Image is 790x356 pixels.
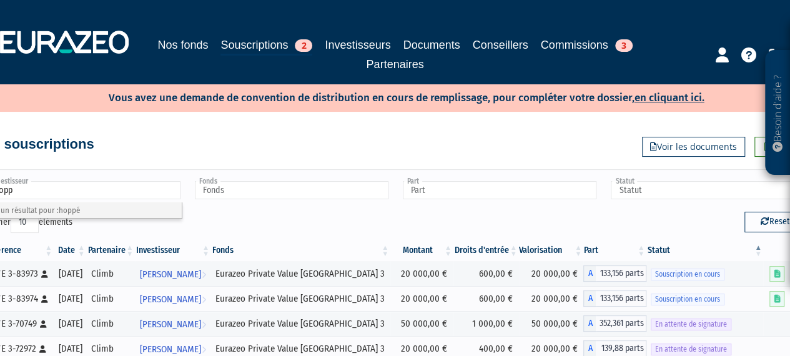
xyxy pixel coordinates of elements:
i: Voir l'investisseur [202,263,206,286]
span: 2 [295,39,312,52]
div: Eurazeo Private Value [GEOGRAPHIC_DATA] 3 [215,292,386,305]
i: [Français] Personne physique [40,320,47,328]
td: 600,00 € [453,286,519,311]
a: Documents [403,36,460,54]
span: 352,361 parts [596,315,646,332]
td: 20 000,00 € [519,286,584,311]
a: [PERSON_NAME] [135,286,211,311]
a: Conseillers [473,36,528,54]
th: Montant: activer pour trier la colonne par ordre croissant [390,240,453,261]
span: Souscription en cours [651,294,724,305]
span: A [583,265,596,282]
select: Afficheréléments [11,212,39,233]
td: Climb [87,286,136,311]
a: Commissions3 [541,36,633,54]
th: Date: activer pour trier la colonne par ordre croissant [54,240,86,261]
span: [PERSON_NAME] [140,313,201,336]
th: Part: activer pour trier la colonne par ordre croissant [583,240,646,261]
th: Statut : activer pour trier la colonne par ordre d&eacute;croissant [646,240,763,261]
th: Partenaire: activer pour trier la colonne par ordre croissant [87,240,136,261]
span: A [583,290,596,307]
a: Partenaires [366,56,423,73]
a: [PERSON_NAME] [135,311,211,336]
a: Souscriptions2 [220,36,312,56]
div: A - Eurazeo Private Value Europe 3 [583,315,646,332]
div: A - Eurazeo Private Value Europe 3 [583,265,646,282]
td: Climb [87,261,136,286]
div: [DATE] [58,317,82,330]
a: en cliquant ici. [634,91,704,104]
td: 50 000,00 € [390,311,453,336]
i: [Français] Personne physique [41,295,48,303]
span: [PERSON_NAME] [140,263,201,286]
div: Eurazeo Private Value [GEOGRAPHIC_DATA] 3 [215,342,386,355]
div: [DATE] [58,267,82,280]
a: Investisseurs [325,36,390,54]
td: 20 000,00 € [519,261,584,286]
td: 20 000,00 € [390,286,453,311]
a: Voir les documents [642,137,745,157]
td: 20 000,00 € [390,261,453,286]
div: A - Eurazeo Private Value Europe 3 [583,290,646,307]
th: Valorisation: activer pour trier la colonne par ordre croissant [519,240,584,261]
span: Souscription en cours [651,269,724,280]
td: 1 000,00 € [453,311,519,336]
div: Eurazeo Private Value [GEOGRAPHIC_DATA] 3 [215,267,386,280]
a: [PERSON_NAME] [135,261,211,286]
i: [Français] Personne physique [39,345,46,353]
span: hoppé [59,205,80,215]
th: Droits d'entrée: activer pour trier la colonne par ordre croissant [453,240,519,261]
div: [DATE] [58,292,82,305]
a: Nos fonds [157,36,208,54]
th: Investisseur: activer pour trier la colonne par ordre croissant [135,240,211,261]
i: [Français] Personne physique [41,270,48,278]
div: [DATE] [58,342,82,355]
p: Vous avez une demande de convention de distribution en cours de remplissage, pour compléter votre... [72,87,704,106]
span: 3 [615,39,633,52]
th: Fonds: activer pour trier la colonne par ordre croissant [211,240,390,261]
div: Eurazeo Private Value [GEOGRAPHIC_DATA] 3 [215,317,386,330]
span: 133,156 parts [596,265,646,282]
td: 50 000,00 € [519,311,584,336]
span: A [583,315,596,332]
td: 600,00 € [453,261,519,286]
span: En attente de signature [651,319,731,330]
p: Besoin d'aide ? [771,57,785,169]
span: [PERSON_NAME] [140,288,201,311]
i: Voir l'investisseur [202,313,206,336]
td: Climb [87,311,136,336]
i: Voir l'investisseur [202,288,206,311]
span: 133,156 parts [596,290,646,307]
span: En attente de signature [651,344,731,355]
